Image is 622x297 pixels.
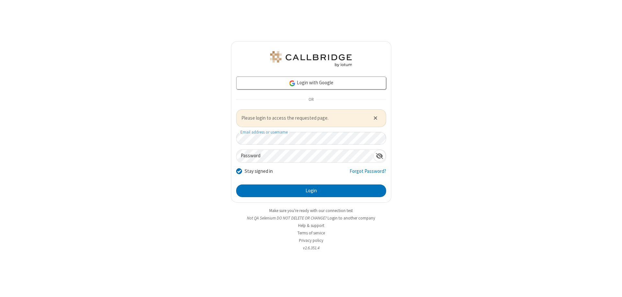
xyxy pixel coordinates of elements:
[241,114,365,122] span: Please login to access the requested page.
[236,184,386,197] button: Login
[236,132,386,145] input: Email address or username
[289,80,296,87] img: google-icon.png
[306,95,316,104] span: OR
[350,168,386,180] a: Forgot Password?
[236,150,373,162] input: Password
[245,168,273,175] label: Stay signed in
[236,77,386,89] a: Login with Google
[231,245,391,251] li: v2.6.351.4
[269,51,353,67] img: QA Selenium DO NOT DELETE OR CHANGE
[328,215,375,221] button: Login to another company
[370,113,381,123] button: Close alert
[297,230,325,236] a: Terms of service
[373,150,386,162] div: Show password
[231,215,391,221] li: Not QA Selenium DO NOT DELETE OR CHANGE?
[269,208,353,213] a: Make sure you're ready with our connection test
[299,238,323,243] a: Privacy policy
[298,223,324,228] a: Help & support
